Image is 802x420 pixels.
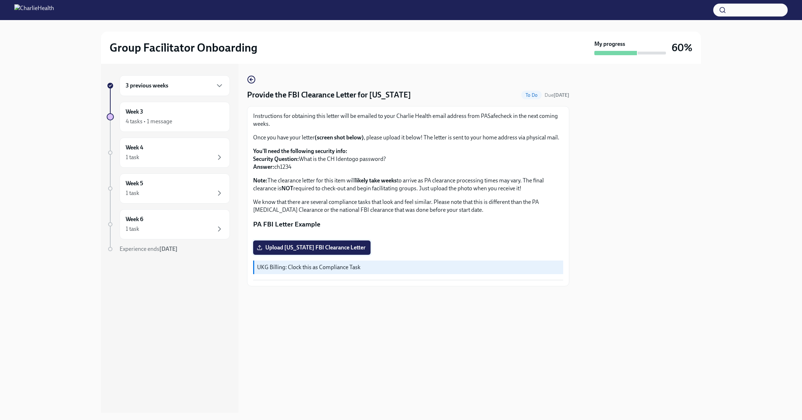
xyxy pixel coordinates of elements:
strong: You'll need the following security info: [253,148,347,154]
div: 4 tasks • 1 message [126,118,172,125]
strong: Answer: [253,163,274,170]
p: Instructions for obtaining this letter will be emailed to your Charlie Health email address from ... [253,112,563,128]
div: 3 previous weeks [120,75,230,96]
div: 1 task [126,189,139,197]
h6: Week 4 [126,144,143,152]
h6: Week 5 [126,180,143,187]
strong: Security Question: [253,156,299,162]
h6: Week 3 [126,108,143,116]
a: Week 34 tasks • 1 message [107,102,230,132]
strong: (screen shot below) [315,134,364,141]
p: The clearance letter for this item will to arrive as PA clearance processing times may vary. The ... [253,177,563,192]
h2: Group Facilitator Onboarding [110,40,257,55]
h6: Week 6 [126,215,143,223]
p: Once you have your letter , please upload it below! The letter is sent to your home address via p... [253,134,563,142]
strong: NOT [281,185,293,192]
span: Upload [US_STATE] FBI Clearance Letter [258,244,366,251]
a: Week 41 task [107,138,230,168]
p: We know that there are several compliance tasks that look and feel similar. Please note that this... [253,198,563,214]
a: Week 61 task [107,209,230,239]
span: To Do [521,92,542,98]
span: Experience ends [120,245,178,252]
p: UKG Billing: Clock this as Compliance Task [257,263,560,271]
img: CharlieHealth [14,4,54,16]
div: 1 task [126,153,139,161]
p: PA FBI Letter Example [253,220,563,229]
strong: [DATE] [554,92,569,98]
strong: likely take weeks [355,177,397,184]
strong: My progress [594,40,625,48]
p: What is the CH Identogo password? ch1234 [253,147,563,171]
a: Week 51 task [107,173,230,204]
strong: [DATE] [159,245,178,252]
span: October 21st, 2025 10:00 [545,92,569,99]
strong: Note: [253,177,267,184]
h4: Provide the FBI Clearance Letter for [US_STATE] [247,90,411,100]
h3: 60% [672,41,692,54]
h6: 3 previous weeks [126,82,168,90]
div: 1 task [126,225,139,233]
span: Due [545,92,569,98]
label: Upload [US_STATE] FBI Clearance Letter [253,240,371,255]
